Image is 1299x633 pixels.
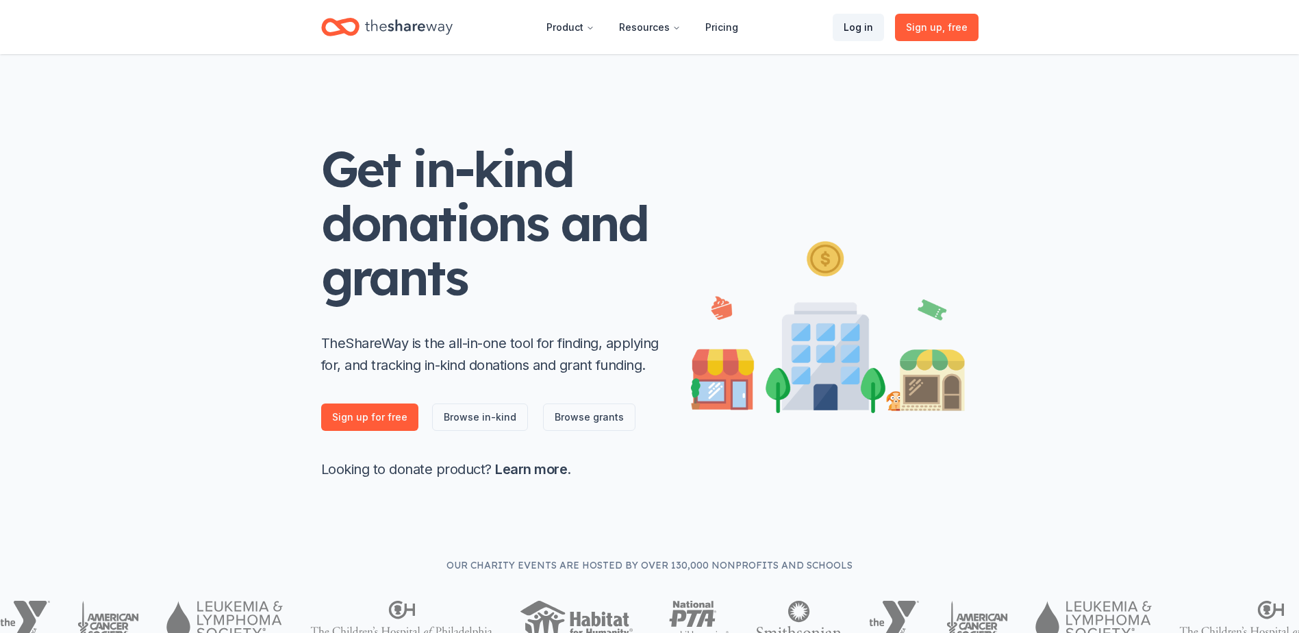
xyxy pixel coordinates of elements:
img: Illustration for landing page [691,236,965,413]
a: Pricing [694,14,749,41]
a: Sign up, free [895,14,979,41]
span: Sign up [906,19,968,36]
a: Browse grants [543,404,635,431]
a: Browse in-kind [432,404,528,431]
button: Resources [608,14,692,41]
a: Learn more [495,461,567,477]
a: Home [321,11,453,43]
h1: Get in-kind donations and grants [321,142,664,305]
p: TheShareWay is the all-in-one tool for finding, applying for, and tracking in-kind donations and ... [321,332,664,376]
p: Looking to donate product? . [321,458,664,480]
span: , free [942,21,968,33]
nav: Main [535,11,749,43]
a: Sign up for free [321,404,418,431]
button: Product [535,14,605,41]
a: Log in [833,14,884,41]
